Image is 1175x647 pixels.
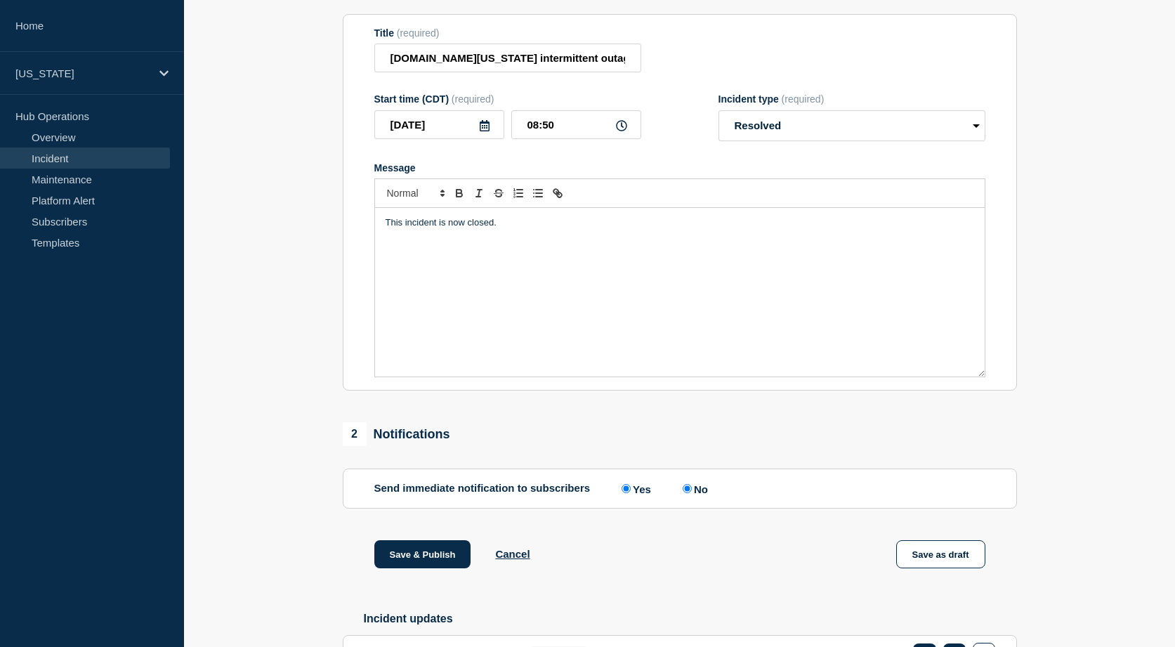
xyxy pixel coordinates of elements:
h2: Incident updates [364,613,1017,625]
span: (required) [397,27,440,39]
span: Font size [381,185,449,202]
div: Notifications [343,422,450,446]
div: Incident type [718,93,985,105]
button: Toggle bulleted list [528,185,548,202]
input: Yes [622,484,631,493]
input: Title [374,44,641,72]
button: Toggle link [548,185,567,202]
label: Yes [618,482,651,495]
span: 2 [343,422,367,446]
button: Toggle strikethrough text [489,185,508,202]
p: This incident is now closed. [386,216,974,229]
span: (required) [452,93,494,105]
input: No [683,484,692,493]
div: Title [374,27,641,39]
button: Toggle ordered list [508,185,528,202]
button: Toggle italic text [469,185,489,202]
p: [US_STATE] [15,67,150,79]
div: Message [374,162,985,174]
div: Send immediate notification to subscribers [374,482,985,495]
button: Save & Publish [374,540,471,568]
label: No [679,482,708,495]
p: Send immediate notification to subscribers [374,482,591,495]
div: Start time (CDT) [374,93,641,105]
input: YYYY-MM-DD [374,110,504,139]
select: Incident type [718,110,985,141]
button: Cancel [495,548,530,560]
button: Toggle bold text [449,185,469,202]
div: Message [375,208,985,377]
button: Save as draft [896,540,985,568]
span: (required) [782,93,825,105]
input: HH:MM [511,110,641,139]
